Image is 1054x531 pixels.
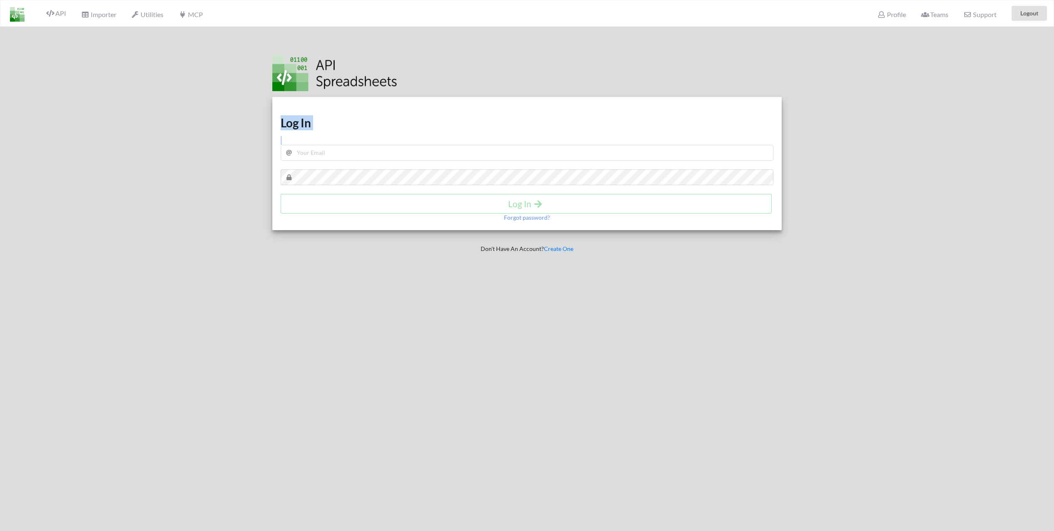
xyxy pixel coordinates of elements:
[281,145,773,161] input: Your Email
[46,9,66,17] span: API
[81,10,116,18] span: Importer
[1012,6,1047,21] button: Logout
[504,213,550,222] p: Forgot password?
[267,245,787,253] p: Don't Have An Account?
[877,10,906,18] span: Profile
[10,7,25,22] img: LogoIcon.png
[272,55,397,91] img: Logo.png
[281,115,773,130] h1: Log In
[963,11,996,18] span: Support
[178,10,202,18] span: MCP
[921,10,948,18] span: Teams
[131,10,163,18] span: Utilities
[544,245,573,252] a: Create One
